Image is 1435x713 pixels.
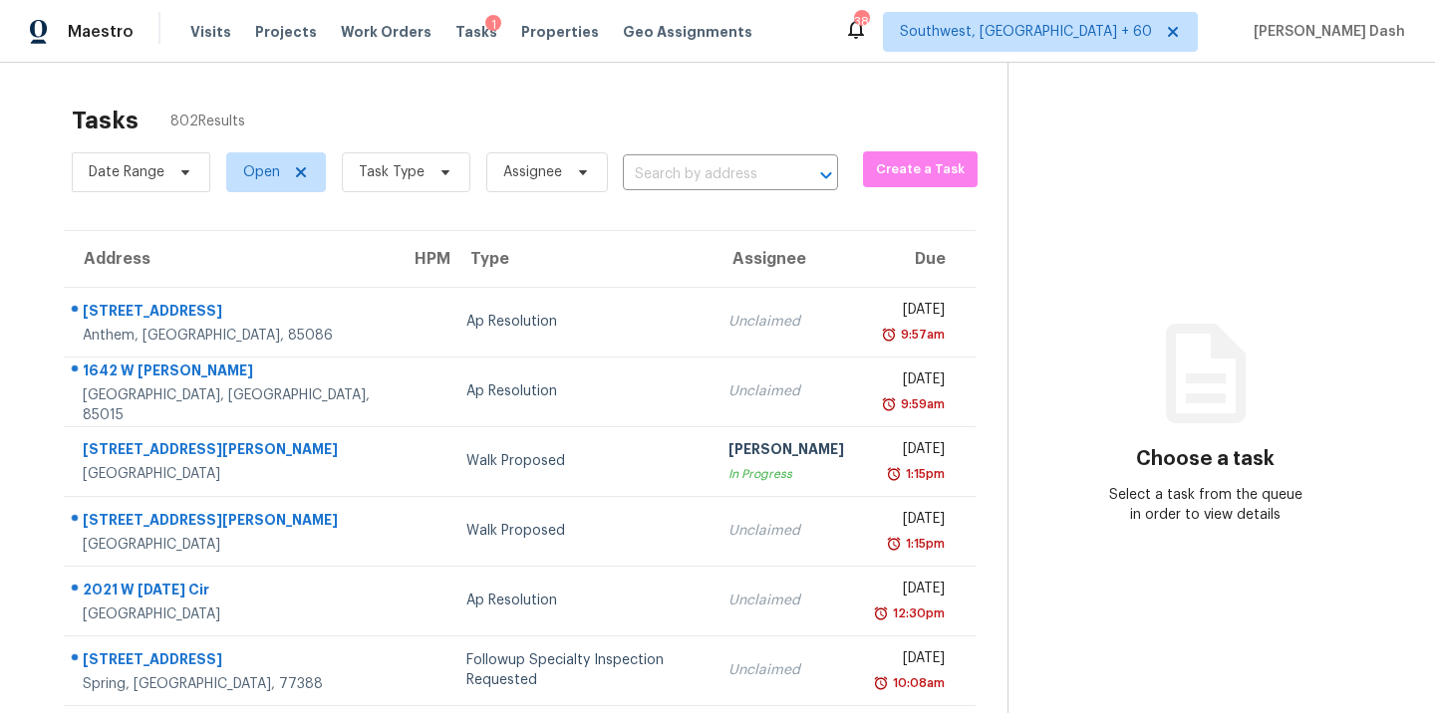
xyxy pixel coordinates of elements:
div: [STREET_ADDRESS][PERSON_NAME] [83,510,379,535]
div: 10:08am [889,673,945,693]
div: Followup Specialty Inspection Requested [466,650,697,690]
img: Overdue Alarm Icon [881,394,897,414]
div: [DATE] [876,509,945,534]
span: Date Range [89,162,164,182]
div: [GEOGRAPHIC_DATA] [83,464,379,484]
div: Ap Resolution [466,591,697,610]
div: Ap Resolution [466,312,697,332]
div: Unclaimed [728,591,844,610]
div: [STREET_ADDRESS][PERSON_NAME] [83,439,379,464]
span: Open [243,162,280,182]
span: Task Type [359,162,425,182]
div: 1:15pm [902,534,945,554]
div: [GEOGRAPHIC_DATA], [GEOGRAPHIC_DATA], 85015 [83,385,379,425]
div: Spring, [GEOGRAPHIC_DATA], 77388 [83,674,379,694]
div: 2021 W [DATE] Cir [83,580,379,604]
span: Tasks [455,25,497,39]
div: Ap Resolution [466,381,697,401]
h2: Tasks [72,111,139,130]
span: Visits [190,22,231,42]
input: Search by address [623,159,782,190]
div: Select a task from the queue in order to view details [1107,485,1304,525]
img: Overdue Alarm Icon [886,464,902,484]
div: [STREET_ADDRESS] [83,301,379,326]
div: 1:15pm [902,464,945,484]
div: 382 [854,12,868,32]
img: Overdue Alarm Icon [873,673,889,693]
th: Due [860,231,976,287]
div: [STREET_ADDRESS] [83,649,379,674]
span: Work Orders [341,22,431,42]
div: [DATE] [876,579,945,603]
div: Unclaimed [728,381,844,401]
div: 1 [485,15,501,35]
div: 1642 W [PERSON_NAME] [83,360,379,385]
div: [DATE] [876,439,945,464]
div: [GEOGRAPHIC_DATA] [83,535,379,555]
div: Unclaimed [728,660,844,680]
img: Overdue Alarm Icon [886,534,902,554]
img: Overdue Alarm Icon [881,325,897,345]
div: [GEOGRAPHIC_DATA] [83,604,379,624]
div: [DATE] [876,369,945,394]
th: Type [450,231,713,287]
span: Southwest, [GEOGRAPHIC_DATA] + 60 [900,22,1152,42]
span: Properties [521,22,599,42]
span: Create a Task [873,158,968,181]
span: Geo Assignments [623,22,752,42]
img: Overdue Alarm Icon [873,603,889,623]
span: Projects [255,22,317,42]
div: In Progress [728,464,844,484]
th: HPM [395,231,450,287]
th: Assignee [713,231,860,287]
span: 802 Results [170,112,245,131]
button: Create a Task [863,151,978,187]
div: [PERSON_NAME] [728,439,844,464]
h3: Choose a task [1136,449,1275,469]
div: Anthem, [GEOGRAPHIC_DATA], 85086 [83,326,379,346]
div: [DATE] [876,300,945,325]
div: Unclaimed [728,521,844,541]
div: 9:57am [897,325,945,345]
span: Assignee [503,162,562,182]
div: 9:59am [897,394,945,414]
span: [PERSON_NAME] Dash [1246,22,1405,42]
span: Maestro [68,22,134,42]
button: Open [812,161,840,189]
th: Address [64,231,395,287]
div: Walk Proposed [466,451,697,471]
div: Unclaimed [728,312,844,332]
div: [DATE] [876,648,945,673]
div: 12:30pm [889,603,945,623]
div: Walk Proposed [466,521,697,541]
